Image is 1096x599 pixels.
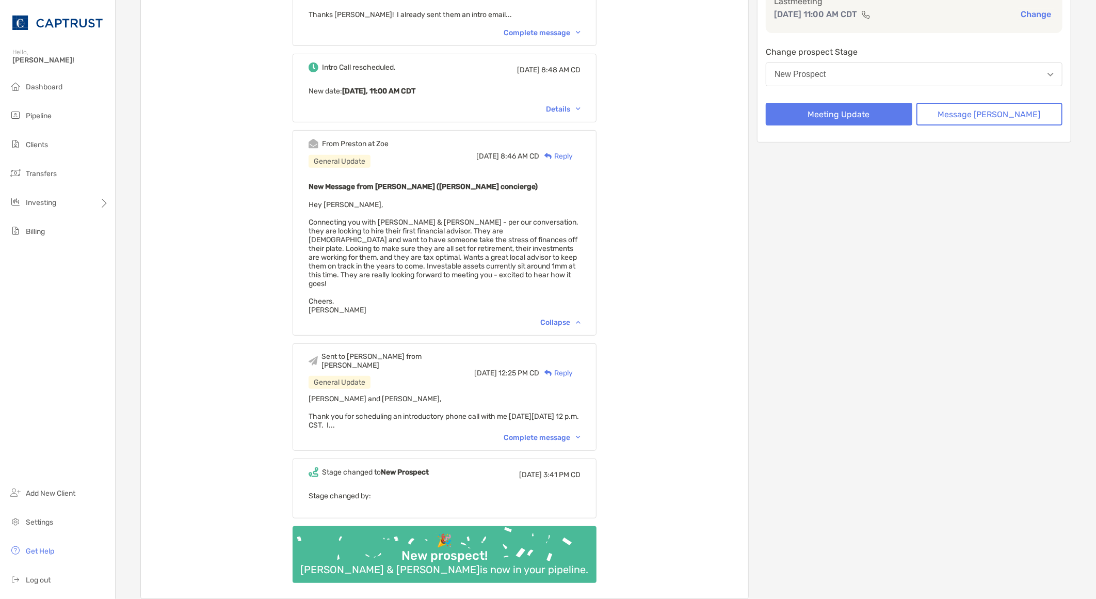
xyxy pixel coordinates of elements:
div: Details [546,105,581,114]
img: investing icon [9,196,22,208]
div: General Update [309,376,370,389]
img: settings icon [9,515,22,528]
img: Chevron icon [576,436,581,439]
img: transfers icon [9,167,22,179]
div: New Prospect [775,70,826,79]
span: Transfers [26,169,57,178]
span: [DATE] [476,152,499,161]
img: Event icon [309,467,318,477]
span: Hey [PERSON_NAME], Connecting you with [PERSON_NAME] & [PERSON_NAME] - per our conversation, they... [309,200,578,314]
img: Open dropdown arrow [1047,73,1054,76]
span: Log out [26,576,51,585]
img: logout icon [9,573,22,586]
span: Pipeline [26,112,52,120]
button: Change [1018,9,1054,20]
span: [DATE] [517,66,540,74]
img: Chevron icon [576,107,581,111]
span: [PERSON_NAME] and [PERSON_NAME], Thank you for scheduling an introductory phone call with me [DAT... [309,395,579,430]
div: Sent to [PERSON_NAME] from [PERSON_NAME] [321,352,474,370]
span: Get Help [26,547,54,556]
b: New Prospect [381,468,429,477]
span: Add New Client [26,489,75,498]
img: Reply icon [544,153,552,160]
div: 🎉 [433,533,457,548]
div: [PERSON_NAME] & [PERSON_NAME] is now in your pipeline. [297,563,593,576]
div: Collapse [540,318,581,327]
span: [PERSON_NAME]! [12,56,109,65]
button: Message [PERSON_NAME] [916,103,1063,125]
img: CAPTRUST Logo [12,4,103,41]
div: Intro Call rescheduled. [322,63,396,72]
img: Event icon [309,62,318,72]
b: New Message from [PERSON_NAME] ([PERSON_NAME] concierge) [309,182,538,191]
div: Reply [539,151,573,162]
div: New prospect! [397,548,492,563]
img: pipeline icon [9,109,22,121]
span: [DATE] [519,470,542,479]
img: billing icon [9,225,22,237]
p: Stage changed by: [309,490,581,502]
span: 12:25 PM CD [498,369,539,377]
img: Reply icon [544,370,552,376]
button: New Prospect [766,62,1062,86]
div: General Update [309,155,370,168]
div: Reply [539,368,573,379]
img: communication type [861,10,871,19]
span: Billing [26,227,45,236]
img: Event icon [309,139,318,149]
div: Complete message [504,433,581,442]
div: From Preston at Zoe [322,139,389,148]
img: Confetti [293,526,597,574]
img: Event icon [309,356,318,366]
img: add_new_client icon [9,486,22,499]
img: Chevron icon [576,31,581,34]
button: Meeting Update [766,103,912,125]
span: Dashboard [26,83,62,91]
span: 8:48 AM CD [541,66,581,74]
span: Settings [26,518,53,527]
p: Change prospect Stage [766,45,1062,58]
p: New date : [309,85,581,98]
p: [DATE] 11:00 AM CDT [774,8,857,21]
span: Investing [26,198,56,207]
img: clients icon [9,138,22,150]
img: get-help icon [9,544,22,557]
span: 8:46 AM CD [501,152,539,161]
div: Stage changed to [322,468,429,477]
span: 3:41 PM CD [543,470,581,479]
div: Complete message [504,28,581,37]
span: Clients [26,140,48,149]
span: [DATE] [474,369,497,377]
p: Thanks [PERSON_NAME]! I already sent them an intro email... [309,8,581,21]
img: Chevron icon [576,321,581,324]
img: dashboard icon [9,80,22,92]
b: [DATE], 11:00 AM CDT [342,87,415,96]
